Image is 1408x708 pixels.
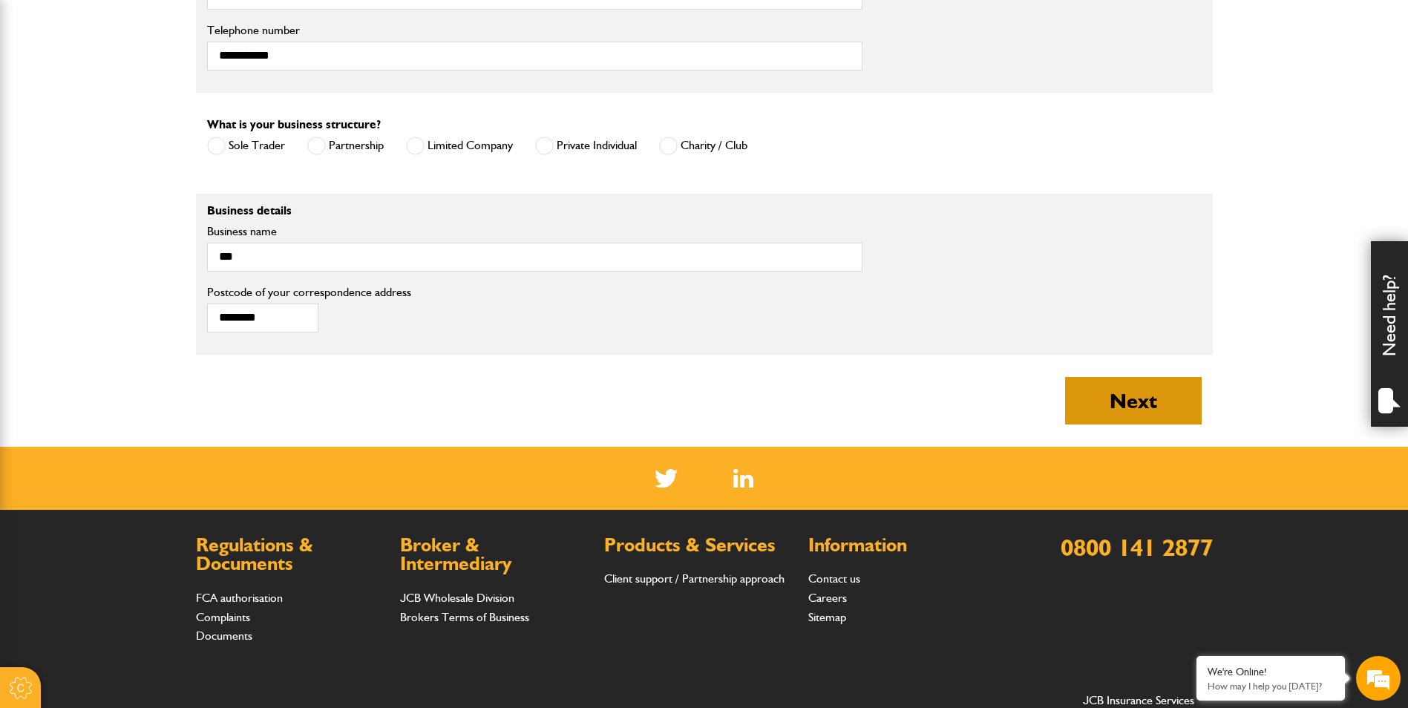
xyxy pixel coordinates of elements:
[207,137,285,155] label: Sole Trader
[733,469,753,488] img: Linked In
[400,591,514,605] a: JCB Wholesale Division
[406,137,513,155] label: Limited Company
[1208,666,1334,678] div: We're Online!
[808,571,860,586] a: Contact us
[655,469,678,488] img: Twitter
[400,610,529,624] a: Brokers Terms of Business
[1208,681,1334,692] p: How may I help you today?
[604,571,785,586] a: Client support / Partnership approach
[604,536,793,555] h2: Products & Services
[196,629,252,643] a: Documents
[808,536,998,555] h2: Information
[207,24,862,36] label: Telephone number
[307,137,384,155] label: Partnership
[207,226,862,237] label: Business name
[207,119,381,131] label: What is your business structure?
[196,610,250,624] a: Complaints
[207,286,433,298] label: Postcode of your correspondence address
[196,591,283,605] a: FCA authorisation
[808,610,846,624] a: Sitemap
[196,536,385,574] h2: Regulations & Documents
[1061,533,1213,562] a: 0800 141 2877
[1371,241,1408,427] div: Need help?
[808,591,847,605] a: Careers
[733,469,753,488] a: LinkedIn
[535,137,637,155] label: Private Individual
[400,536,589,574] h2: Broker & Intermediary
[207,205,862,217] p: Business details
[1065,377,1202,425] button: Next
[659,137,747,155] label: Charity / Club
